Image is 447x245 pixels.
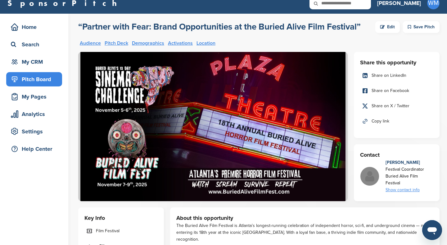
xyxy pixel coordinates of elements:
[6,55,62,69] a: My CRM
[403,21,440,33] div: Save Pitch
[6,90,62,104] a: My Pages
[6,20,62,34] a: Home
[9,74,62,85] div: Pitch Board
[78,52,348,201] img: Sponsorpitch &
[360,115,433,128] a: Copy link
[6,142,62,156] a: Help Center
[196,41,215,46] a: Location
[372,87,409,94] span: Share on Facebook
[96,228,120,234] span: Film Festival
[84,214,158,222] h3: Key Info
[372,72,406,79] span: Share on LinkedIn
[372,103,409,109] span: Share on X / Twitter
[78,21,361,33] a: “Partner with Fear: Brand Opportunities at the Buried Alive Film Festival”
[168,41,193,46] a: Activations
[360,150,433,159] h3: Contact
[6,124,62,139] a: Settings
[9,126,62,137] div: Settings
[6,107,62,121] a: Analytics
[372,118,389,125] span: Copy link
[132,41,164,46] a: Demographics
[386,173,433,187] div: Buried Alive Film Festival
[6,37,62,52] a: Search
[9,56,62,67] div: My CRM
[386,166,433,173] div: Festival Coordinator
[386,187,433,193] div: Show contact info
[386,159,433,166] div: [PERSON_NAME]
[360,84,433,97] a: Share on Facebook
[9,91,62,102] div: My Pages
[360,167,379,186] img: Missing
[176,222,433,243] div: The Buried Alive Film Festival is Atlanta’s longest-running celebration of independent horror, sc...
[9,39,62,50] div: Search
[80,41,101,46] a: Audience
[78,21,361,32] h2: “Partner with Fear: Brand Opportunities at the Buried Alive Film Festival”
[360,69,433,82] a: Share on LinkedIn
[176,214,433,222] h3: About this opportunity
[6,72,62,86] a: Pitch Board
[9,143,62,155] div: Help Center
[422,220,442,240] iframe: Button to launch messaging window
[9,21,62,33] div: Home
[9,109,62,120] div: Analytics
[360,99,433,113] a: Share on X / Twitter
[360,58,433,67] h3: Share this opportunity
[105,41,128,46] a: Pitch Deck
[375,21,400,33] a: Edit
